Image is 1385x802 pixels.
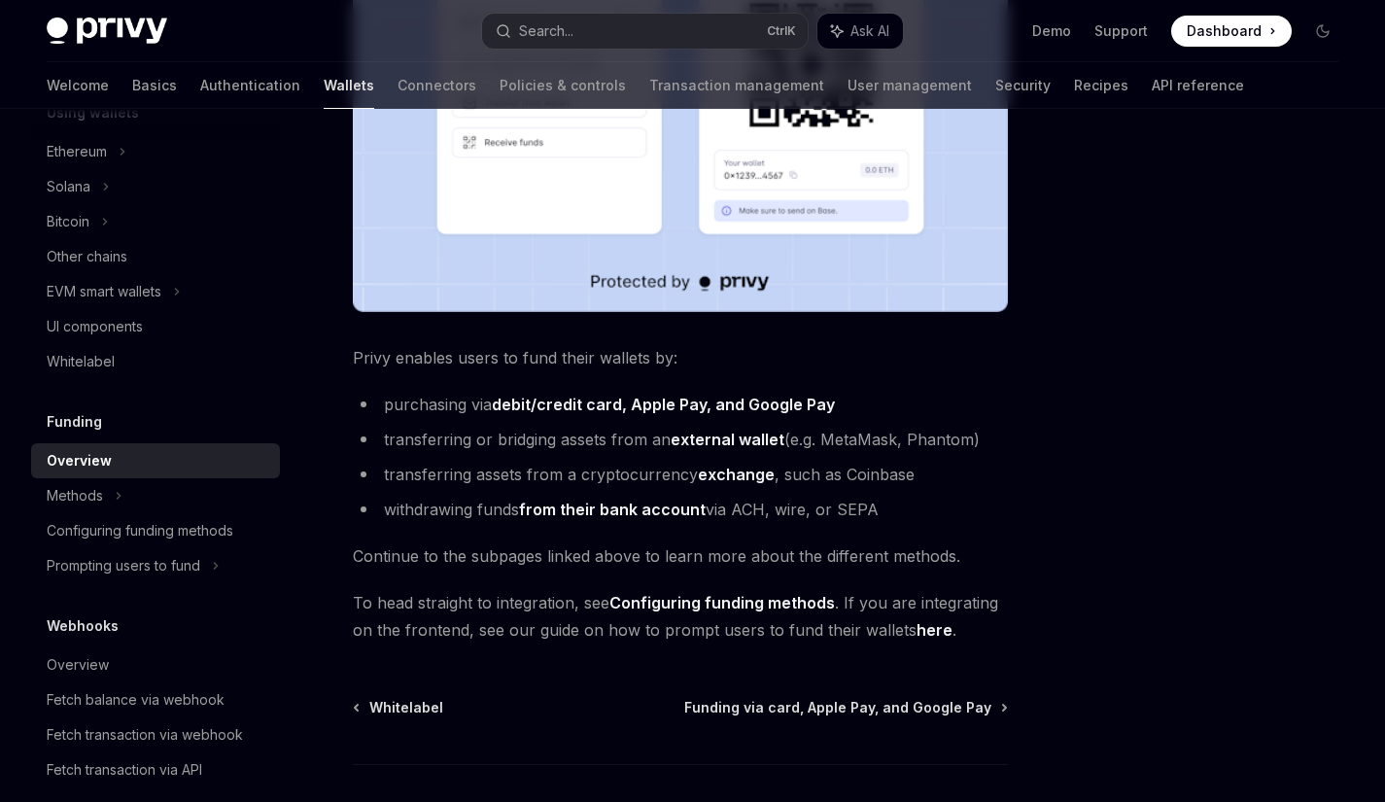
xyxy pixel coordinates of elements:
[31,443,280,478] a: Overview
[684,698,991,717] span: Funding via card, Apple Pay, and Google Pay
[200,62,300,109] a: Authentication
[671,430,784,450] a: external wallet
[47,245,127,268] div: Other chains
[47,484,103,507] div: Methods
[353,426,1008,453] li: transferring or bridging assets from an (e.g. MetaMask, Phantom)
[47,410,102,434] h5: Funding
[132,62,177,109] a: Basics
[369,698,443,717] span: Whitelabel
[767,23,796,39] span: Ctrl K
[1307,16,1338,47] button: Toggle dark mode
[47,653,109,677] div: Overview
[47,350,115,373] div: Whitelabel
[31,239,280,274] a: Other chains
[519,19,573,43] div: Search...
[353,391,1008,418] li: purchasing via
[355,698,443,717] a: Whitelabel
[31,344,280,379] a: Whitelabel
[47,688,225,712] div: Fetch balance via webhook
[353,461,1008,488] li: transferring assets from a cryptocurrency , such as Coinbase
[47,280,161,303] div: EVM smart wallets
[684,698,1006,717] a: Funding via card, Apple Pay, and Google Pay
[1074,62,1128,109] a: Recipes
[47,449,112,472] div: Overview
[31,682,280,717] a: Fetch balance via webhook
[31,647,280,682] a: Overview
[353,496,1008,523] li: withdrawing funds via ACH, wire, or SEPA
[850,21,889,41] span: Ask AI
[519,500,706,520] a: from their bank account
[1094,21,1148,41] a: Support
[649,62,824,109] a: Transaction management
[817,14,903,49] button: Ask AI
[1171,16,1292,47] a: Dashboard
[671,430,784,449] strong: external wallet
[917,620,952,641] a: here
[47,614,119,638] h5: Webhooks
[31,752,280,787] a: Fetch transaction via API
[47,140,107,163] div: Ethereum
[47,17,167,45] img: dark logo
[398,62,476,109] a: Connectors
[609,593,835,613] a: Configuring funding methods
[31,717,280,752] a: Fetch transaction via webhook
[353,344,1008,371] span: Privy enables users to fund their wallets by:
[47,315,143,338] div: UI components
[698,465,775,485] a: exchange
[1187,21,1262,41] span: Dashboard
[698,465,775,484] strong: exchange
[353,589,1008,644] span: To head straight to integration, see . If you are integrating on the frontend, see our guide on h...
[47,175,90,198] div: Solana
[31,309,280,344] a: UI components
[492,395,835,415] a: debit/credit card, Apple Pay, and Google Pay
[1032,21,1071,41] a: Demo
[47,62,109,109] a: Welcome
[500,62,626,109] a: Policies & controls
[47,554,200,577] div: Prompting users to fund
[492,395,835,414] strong: debit/credit card, Apple Pay, and Google Pay
[995,62,1051,109] a: Security
[324,62,374,109] a: Wallets
[47,723,243,747] div: Fetch transaction via webhook
[482,14,807,49] button: Search...CtrlK
[848,62,972,109] a: User management
[1152,62,1244,109] a: API reference
[31,513,280,548] a: Configuring funding methods
[47,758,202,782] div: Fetch transaction via API
[47,210,89,233] div: Bitcoin
[47,519,233,542] div: Configuring funding methods
[353,542,1008,570] span: Continue to the subpages linked above to learn more about the different methods.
